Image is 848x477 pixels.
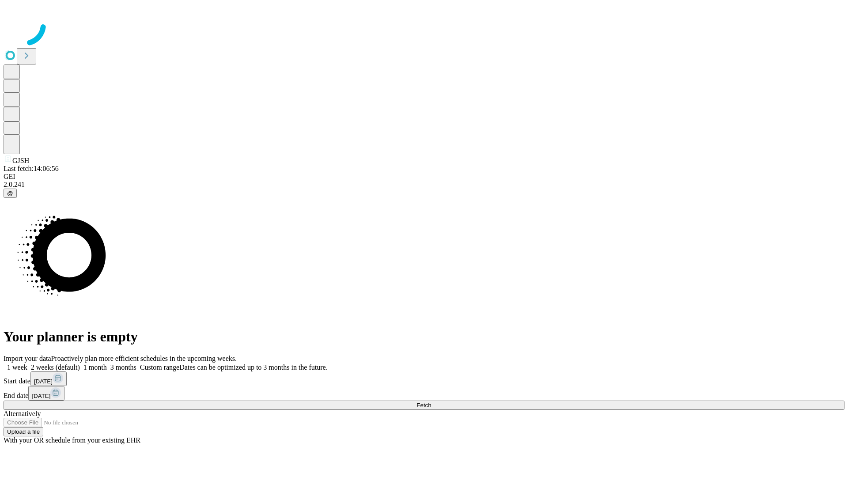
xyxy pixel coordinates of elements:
[83,363,107,371] span: 1 month
[31,363,80,371] span: 2 weeks (default)
[4,165,59,172] span: Last fetch: 14:06:56
[110,363,136,371] span: 3 months
[4,401,844,410] button: Fetch
[28,386,64,401] button: [DATE]
[4,386,844,401] div: End date
[4,427,43,436] button: Upload a file
[4,181,844,189] div: 2.0.241
[4,371,844,386] div: Start date
[140,363,179,371] span: Custom range
[4,173,844,181] div: GEI
[32,393,50,399] span: [DATE]
[30,371,67,386] button: [DATE]
[12,157,29,164] span: GJSH
[4,355,51,362] span: Import your data
[4,436,140,444] span: With your OR schedule from your existing EHR
[7,190,13,197] span: @
[51,355,237,362] span: Proactively plan more efficient schedules in the upcoming weeks.
[34,378,53,385] span: [DATE]
[4,189,17,198] button: @
[179,363,327,371] span: Dates can be optimized up to 3 months in the future.
[4,329,844,345] h1: Your planner is empty
[4,410,41,417] span: Alternatively
[416,402,431,409] span: Fetch
[7,363,27,371] span: 1 week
